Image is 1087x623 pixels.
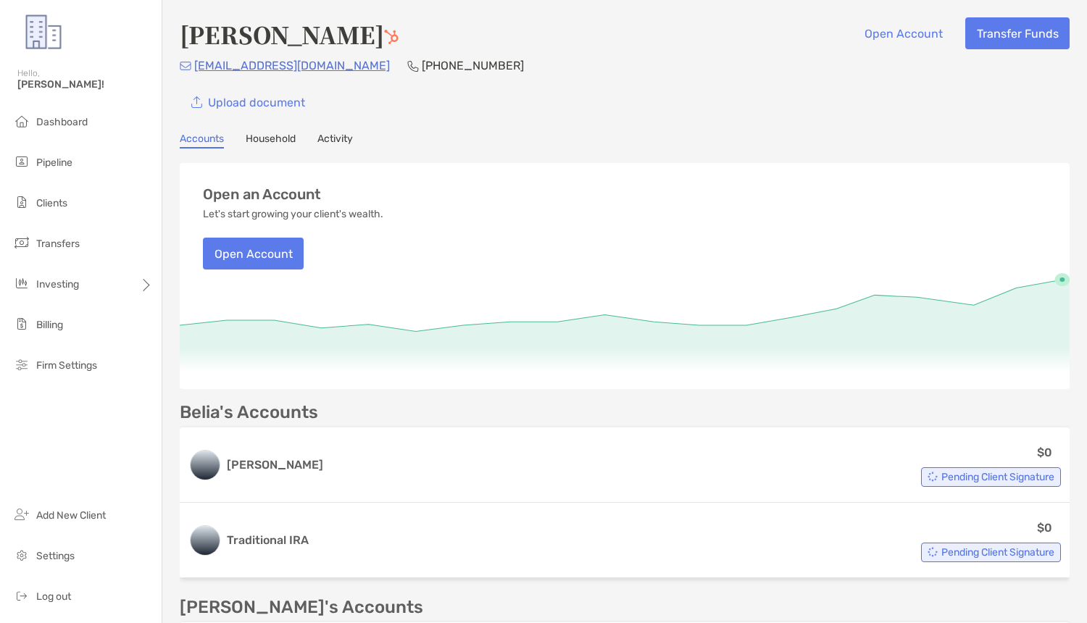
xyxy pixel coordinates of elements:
img: logout icon [13,587,30,604]
img: investing icon [13,275,30,292]
a: Go to Hubspot Deal [384,17,399,51]
img: clients icon [13,193,30,211]
h3: [PERSON_NAME] [227,456,323,474]
button: Open Account [853,17,954,49]
img: Account Status icon [928,472,938,482]
img: Hubspot Icon [384,30,399,44]
h3: Open an Account [203,186,321,203]
span: Transfers [36,238,80,250]
span: Firm Settings [36,359,97,372]
span: Pipeline [36,156,72,169]
h3: Traditional IRA [227,532,309,549]
img: settings icon [13,546,30,564]
span: Investing [36,278,79,290]
span: Log out [36,590,71,603]
img: transfers icon [13,234,30,251]
img: Zoe Logo [17,6,70,58]
button: Open Account [203,238,304,269]
button: Transfer Funds [965,17,1070,49]
span: Pending Client Signature [941,548,1054,556]
img: logo account [191,451,220,480]
img: pipeline icon [13,153,30,170]
span: Add New Client [36,509,106,522]
img: Email Icon [180,62,191,70]
img: firm-settings icon [13,356,30,373]
a: Household [246,133,296,149]
span: Pending Client Signature [941,473,1054,481]
p: [EMAIL_ADDRESS][DOMAIN_NAME] [194,57,390,75]
img: dashboard icon [13,112,30,130]
span: [PERSON_NAME]! [17,78,153,91]
img: add_new_client icon [13,506,30,523]
p: $0 [1037,443,1052,461]
p: Belia's Accounts [180,404,318,422]
span: Settings [36,550,75,562]
span: Billing [36,319,63,331]
a: Accounts [180,133,224,149]
img: billing icon [13,315,30,333]
span: Clients [36,197,67,209]
img: button icon [191,96,202,109]
h4: [PERSON_NAME] [180,17,399,51]
a: Upload document [180,86,316,118]
img: Account Status icon [928,547,938,557]
p: [PHONE_NUMBER] [422,57,524,75]
img: logo account [191,526,220,555]
img: Phone Icon [407,60,419,72]
p: [PERSON_NAME]'s Accounts [180,598,423,616]
span: Dashboard [36,116,88,128]
a: Activity [317,133,353,149]
p: Let's start growing your client's wealth. [203,209,383,220]
p: $0 [1037,519,1052,537]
